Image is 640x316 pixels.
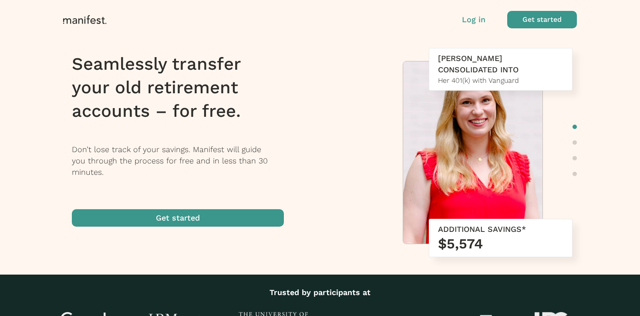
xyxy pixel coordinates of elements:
[438,53,563,75] div: [PERSON_NAME] CONSOLIDATED INTO
[438,235,563,252] h3: $5,574
[438,224,563,235] div: ADDITIONAL SAVINGS*
[72,52,295,123] h1: Seamlessly transfer your old retirement accounts – for free.
[403,61,542,248] img: Meredith
[438,75,563,86] div: Her 401(k) with Vanguard
[72,144,295,178] p: Don’t lose track of your savings. Manifest will guide you through the process for free and in les...
[72,209,284,227] button: Get started
[462,14,485,25] button: Log in
[507,11,577,28] button: Get started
